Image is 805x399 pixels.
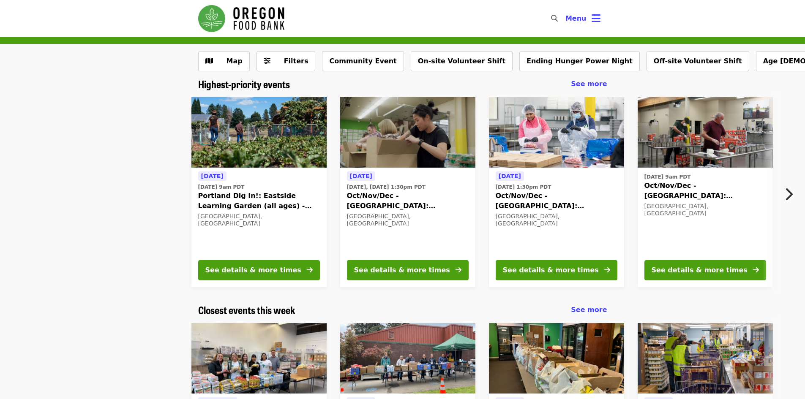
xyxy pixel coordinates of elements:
[340,323,475,394] img: Kelly Elementary School Food Pantry - Partner Agency Support organized by Oregon Food Bank
[284,57,308,65] span: Filters
[198,183,245,191] time: [DATE] 9am PDT
[604,266,610,274] i: arrow-right icon
[644,173,691,181] time: [DATE] 9am PDT
[340,97,475,287] a: See details for "Oct/Nov/Dec - Portland: Repack/Sort (age 8+)"
[347,260,469,280] button: See details & more times
[198,51,250,71] button: Show map view
[198,302,295,317] span: Closest events this week
[347,183,426,191] time: [DATE], [DATE] 1:30pm PDT
[638,97,773,168] img: Oct/Nov/Dec - Portland: Repack/Sort (age 16+) organized by Oregon Food Bank
[322,51,404,71] button: Community Event
[647,51,749,71] button: Off-site Volunteer Shift
[198,78,290,90] a: Highest-priority events
[191,323,327,394] img: Reynolds Middle School Food Pantry - Partner Agency Support organized by Oregon Food Bank
[565,14,587,22] span: Menu
[503,265,599,275] div: See details & more times
[198,5,284,32] img: Oregon Food Bank - Home
[489,97,624,168] img: Oct/Nov/Dec - Beaverton: Repack/Sort (age 10+) organized by Oregon Food Bank
[205,57,213,65] i: map icon
[198,213,320,227] div: [GEOGRAPHIC_DATA], [GEOGRAPHIC_DATA]
[205,265,301,275] div: See details & more times
[257,51,316,71] button: Filters (0 selected)
[226,57,243,65] span: Map
[571,305,607,315] a: See more
[551,14,558,22] i: search icon
[191,78,614,90] div: Highest-priority events
[571,79,607,89] a: See more
[264,57,270,65] i: sliders-h icon
[638,97,773,287] a: See details for "Oct/Nov/Dec - Portland: Repack/Sort (age 16+)"
[456,266,461,274] i: arrow-right icon
[644,181,766,201] span: Oct/Nov/Dec - [GEOGRAPHIC_DATA]: Repack/Sort (age [DEMOGRAPHIC_DATA]+)
[571,306,607,314] span: See more
[652,265,748,275] div: See details & more times
[777,182,805,206] button: Next item
[347,213,469,227] div: [GEOGRAPHIC_DATA], [GEOGRAPHIC_DATA]
[201,173,224,179] span: [DATE]
[411,51,513,71] button: On-site Volunteer Shift
[496,260,617,280] button: See details & more times
[563,8,570,29] input: Search
[571,80,607,88] span: See more
[489,323,624,394] img: Portland Open Bible - Partner Agency Support (16+) organized by Oregon Food Bank
[496,183,551,191] time: [DATE] 1:30pm PDT
[644,260,766,280] button: See details & more times
[638,323,773,394] img: Northeast Emergency Food Program - Partner Agency Support organized by Oregon Food Bank
[559,8,607,29] button: Toggle account menu
[644,203,766,217] div: [GEOGRAPHIC_DATA], [GEOGRAPHIC_DATA]
[499,173,521,179] span: [DATE]
[347,191,469,211] span: Oct/Nov/Dec - [GEOGRAPHIC_DATA]: Repack/Sort (age [DEMOGRAPHIC_DATA]+)
[753,266,759,274] i: arrow-right icon
[191,304,614,316] div: Closest events this week
[784,186,793,202] i: chevron-right icon
[198,260,320,280] button: See details & more times
[307,266,313,274] i: arrow-right icon
[592,12,600,24] i: bars icon
[496,191,617,211] span: Oct/Nov/Dec - [GEOGRAPHIC_DATA]: Repack/Sort (age [DEMOGRAPHIC_DATA]+)
[350,173,372,179] span: [DATE]
[519,51,640,71] button: Ending Hunger Power Night
[354,265,450,275] div: See details & more times
[496,213,617,227] div: [GEOGRAPHIC_DATA], [GEOGRAPHIC_DATA]
[340,97,475,168] img: Oct/Nov/Dec - Portland: Repack/Sort (age 8+) organized by Oregon Food Bank
[198,76,290,91] span: Highest-priority events
[191,97,327,168] img: Portland Dig In!: Eastside Learning Garden (all ages) - Aug/Sept/Oct organized by Oregon Food Bank
[198,304,295,316] a: Closest events this week
[198,191,320,211] span: Portland Dig In!: Eastside Learning Garden (all ages) - Aug/Sept/Oct
[191,97,327,287] a: See details for "Portland Dig In!: Eastside Learning Garden (all ages) - Aug/Sept/Oct"
[489,97,624,287] a: See details for "Oct/Nov/Dec - Beaverton: Repack/Sort (age 10+)"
